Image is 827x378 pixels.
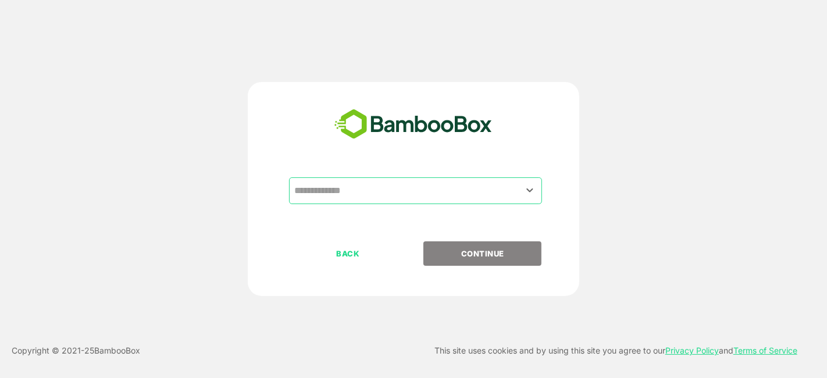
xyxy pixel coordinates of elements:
img: bamboobox [328,105,498,144]
p: BACK [290,247,407,260]
p: CONTINUE [425,247,541,260]
p: This site uses cookies and by using this site you agree to our and [434,344,797,358]
button: Open [522,183,538,198]
p: Copyright © 2021- 25 BambooBox [12,344,140,358]
a: Terms of Service [733,345,797,355]
a: Privacy Policy [665,345,719,355]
